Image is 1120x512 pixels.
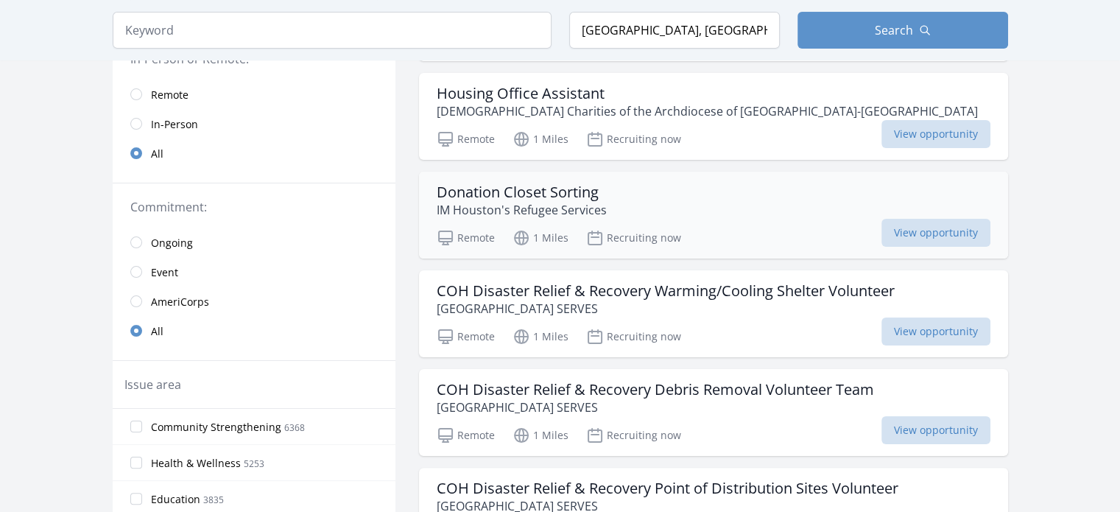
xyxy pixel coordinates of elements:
[419,73,1008,160] a: Housing Office Assistant [DEMOGRAPHIC_DATA] Charities of the Archdiocese of [GEOGRAPHIC_DATA]-[GE...
[244,457,264,470] span: 5253
[151,147,163,161] span: All
[151,324,163,339] span: All
[151,236,193,250] span: Ongoing
[437,381,874,399] h3: COH Disaster Relief & Recovery Debris Removal Volunteer Team
[437,130,495,148] p: Remote
[513,427,568,444] p: 1 Miles
[419,369,1008,456] a: COH Disaster Relief & Recovery Debris Removal Volunteer Team [GEOGRAPHIC_DATA] SERVES Remote 1 Mi...
[113,316,395,346] a: All
[113,138,395,168] a: All
[437,328,495,346] p: Remote
[419,172,1008,259] a: Donation Closet Sorting IM Houston's Refugee Services Remote 1 Miles Recruiting now View opportunity
[437,102,978,120] p: [DEMOGRAPHIC_DATA] Charities of the Archdiocese of [GEOGRAPHIC_DATA]-[GEOGRAPHIC_DATA]
[513,229,568,247] p: 1 Miles
[151,295,209,309] span: AmeriCorps
[113,228,395,257] a: Ongoing
[586,229,681,247] p: Recruiting now
[419,270,1008,357] a: COH Disaster Relief & Recovery Warming/Cooling Shelter Volunteer [GEOGRAPHIC_DATA] SERVES Remote ...
[130,198,378,216] legend: Commitment:
[151,420,281,435] span: Community Strengthening
[437,427,495,444] p: Remote
[881,416,990,444] span: View opportunity
[113,287,395,316] a: AmeriCorps
[124,376,181,393] legend: Issue area
[437,183,607,201] h3: Donation Closet Sorting
[130,457,142,469] input: Health & Wellness 5253
[151,456,241,471] span: Health & Wellness
[586,427,681,444] p: Recruiting now
[151,492,200,507] span: Education
[437,85,978,102] h3: Housing Office Assistant
[881,120,990,148] span: View opportunity
[151,117,198,132] span: In-Person
[513,130,568,148] p: 1 Miles
[151,265,178,280] span: Event
[130,421,142,432] input: Community Strengthening 6368
[875,21,913,39] span: Search
[437,282,895,300] h3: COH Disaster Relief & Recovery Warming/Cooling Shelter Volunteer
[437,229,495,247] p: Remote
[113,257,395,287] a: Event
[284,421,305,434] span: 6368
[130,493,142,505] input: Education 3835
[113,109,395,138] a: In-Person
[881,219,990,247] span: View opportunity
[203,494,224,506] span: 3835
[437,480,898,497] h3: COH Disaster Relief & Recovery Point of Distribution Sites Volunteer
[113,12,552,49] input: Keyword
[569,12,780,49] input: Location
[113,80,395,109] a: Remote
[797,12,1008,49] button: Search
[586,328,681,346] p: Recruiting now
[437,399,874,416] p: [GEOGRAPHIC_DATA] SERVES
[513,328,568,346] p: 1 Miles
[437,300,895,318] p: [GEOGRAPHIC_DATA] SERVES
[586,130,681,148] p: Recruiting now
[881,318,990,346] span: View opportunity
[437,201,607,219] p: IM Houston's Refugee Services
[151,88,189,102] span: Remote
